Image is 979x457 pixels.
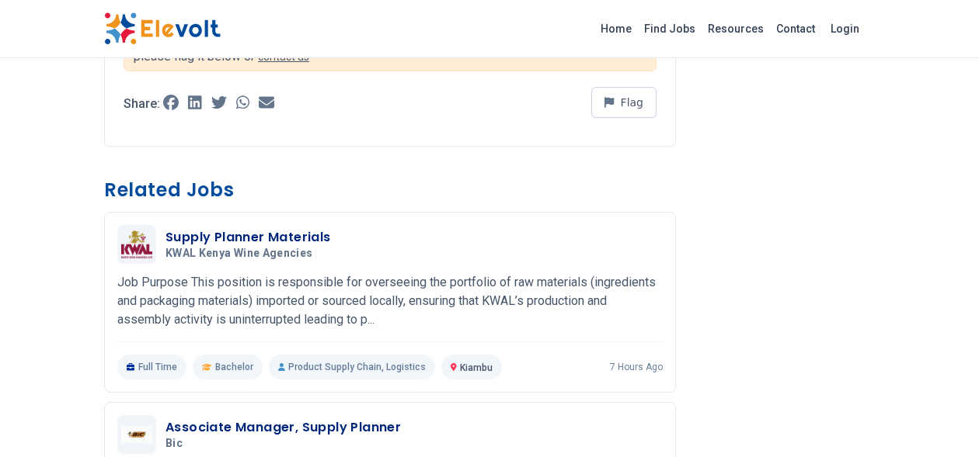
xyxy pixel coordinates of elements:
[460,362,493,373] span: Kiambu
[117,273,663,329] p: Job Purpose This position is responsible for overseeing the portfolio of raw materials (ingredien...
[165,228,331,247] h3: Supply Planner Materials
[121,230,152,259] img: KWAL Kenya Wine Agencies
[165,437,183,451] span: Bic
[215,361,253,373] span: Bachelor
[121,426,152,444] img: Bic
[269,355,435,379] p: Product Supply Chain, Logistics
[638,16,702,41] a: Find Jobs
[104,12,221,45] img: Elevolt
[594,16,638,41] a: Home
[610,361,663,373] p: 7 hours ago
[165,247,312,261] span: KWAL Kenya Wine Agencies
[117,355,186,379] p: Full Time
[702,16,770,41] a: Resources
[821,13,869,44] a: Login
[901,383,979,457] iframe: Chat Widget
[591,87,657,118] button: Flag
[124,98,160,110] p: Share:
[104,178,676,203] h3: Related Jobs
[117,225,663,379] a: KWAL Kenya Wine AgenciesSupply Planner MaterialsKWAL Kenya Wine AgenciesJob Purpose This position...
[165,418,401,437] h3: Associate Manager, Supply Planner
[770,16,821,41] a: Contact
